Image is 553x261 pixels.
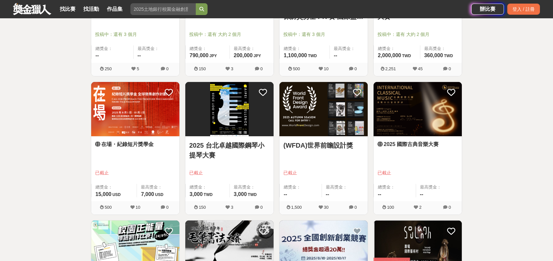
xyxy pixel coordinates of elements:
a: 辦比賽 [471,4,504,15]
span: 500 [105,205,112,210]
span: 0 [354,66,357,71]
span: 最高獎金： [424,45,458,52]
div: 登入 / 註冊 [507,4,540,15]
span: 2 [419,205,421,210]
span: 360,000 [424,53,443,58]
span: 10 [324,66,328,71]
a: 2025 國際古典音樂大賽 [377,140,458,148]
span: 3 [231,66,233,71]
input: 2025土地銀行校園金融創意挑戰賽：從你出發 開啟智慧金融新頁 [130,3,196,15]
span: 0 [260,66,262,71]
span: 3,000 [190,191,203,197]
span: JPY [254,54,261,58]
span: 45 [418,66,423,71]
span: TWD [204,192,212,197]
a: 2025 台北卓越國際鋼琴小提琴大賽 [189,140,270,160]
span: 投稿中：還有 3 個月 [95,31,176,38]
span: -- [334,53,337,58]
a: (WFDA)世界前瞻設計獎 [283,140,364,150]
span: 1,100,000 [284,53,307,58]
span: 30 [324,205,328,210]
span: -- [326,191,329,197]
span: 150 [199,205,206,210]
span: 已截止 [95,170,176,176]
span: 最高獎金： [234,45,270,52]
span: 250 [105,66,112,71]
span: 0 [354,205,357,210]
a: 在場・紀錄短片獎學金 [95,140,176,148]
span: TWD [444,54,453,58]
span: 已截止 [377,170,458,176]
span: 1,500 [291,205,302,210]
span: -- [378,191,381,197]
span: TWD [248,192,257,197]
span: 總獎金： [284,184,318,190]
span: 總獎金： [190,184,226,190]
span: 100 [387,205,394,210]
span: -- [284,191,287,197]
span: -- [95,53,99,58]
span: 0 [448,66,451,71]
span: 5 [137,66,139,71]
img: Cover Image [279,82,368,137]
a: 找比賽 [57,5,78,14]
span: 500 [293,66,300,71]
span: 投稿中：還有 3 個月 [283,31,364,38]
span: 10 [136,205,140,210]
span: 總獎金： [190,45,226,52]
span: 150 [199,66,206,71]
span: 總獎金： [284,45,326,52]
img: Cover Image [374,82,462,137]
span: 已截止 [283,170,364,176]
span: 最高獎金： [138,45,176,52]
span: JPY [209,54,217,58]
span: 總獎金： [95,184,133,190]
span: 790,000 [190,53,209,58]
img: Cover Image [185,82,274,137]
span: 0 [166,205,168,210]
span: 0 [166,66,168,71]
span: 總獎金： [378,184,412,190]
span: 最高獎金： [234,184,270,190]
a: 找活動 [81,5,102,14]
span: 總獎金： [378,45,416,52]
span: -- [138,53,141,58]
span: 最高獎金： [420,184,458,190]
span: 最高獎金： [141,184,176,190]
span: 已截止 [189,170,270,176]
span: 0 [260,205,262,210]
span: 7,000 [141,191,154,197]
span: 最高獎金： [334,45,364,52]
span: -- [420,191,424,197]
span: 3 [231,205,233,210]
span: 15,000 [95,191,111,197]
span: 2,000,000 [378,53,401,58]
span: 投稿中：還有 大約 2 個月 [377,31,458,38]
span: 0 [448,205,451,210]
span: USD [112,192,121,197]
span: 3,000 [234,191,247,197]
span: TWD [402,54,411,58]
span: 2,251 [385,66,396,71]
a: 作品集 [104,5,125,14]
span: USD [155,192,163,197]
img: Cover Image [91,82,179,137]
span: 200,000 [234,53,253,58]
span: 投稿中：還有 大約 2 個月 [189,31,270,38]
span: TWD [308,54,317,58]
span: 總獎金： [95,45,129,52]
span: 最高獎金： [326,184,364,190]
